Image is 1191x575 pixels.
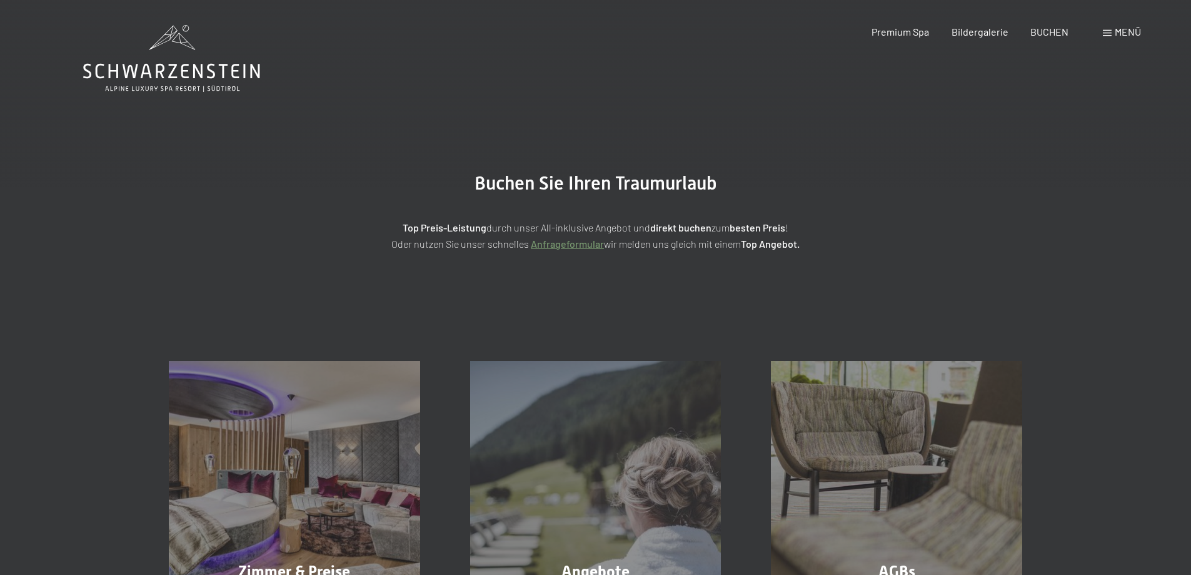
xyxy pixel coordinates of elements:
[283,220,908,252] p: durch unser All-inklusive Angebot und zum ! Oder nutzen Sie unser schnelles wir melden uns gleich...
[531,238,604,250] a: Anfrageformular
[1030,26,1068,38] a: BUCHEN
[650,221,711,233] strong: direkt buchen
[403,221,486,233] strong: Top Preis-Leistung
[730,221,785,233] strong: besten Preis
[475,172,717,194] span: Buchen Sie Ihren Traumurlaub
[1115,26,1141,38] span: Menü
[952,26,1008,38] a: Bildergalerie
[872,26,929,38] a: Premium Spa
[741,238,800,250] strong: Top Angebot.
